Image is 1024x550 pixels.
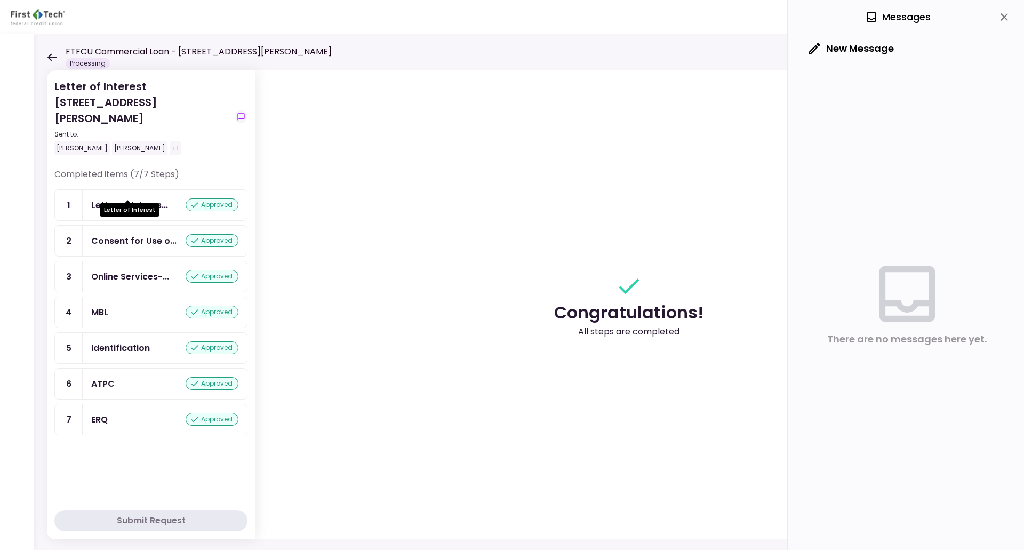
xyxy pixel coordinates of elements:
[54,141,110,155] div: [PERSON_NAME]
[235,110,247,123] button: show-messages
[54,332,247,364] a: 5Identificationapproved
[186,270,238,283] div: approved
[91,413,108,426] div: ERQ
[11,9,65,25] img: Partner icon
[54,189,247,221] a: 1Letter of Interestapproved
[117,514,186,527] div: Submit Request
[54,130,230,139] div: Sent to:
[54,78,230,155] div: Letter of Interest [STREET_ADDRESS][PERSON_NAME]
[55,369,83,399] div: 6
[170,141,181,155] div: +1
[91,234,177,248] div: Consent for Use of Electronic Signatures and Electronic Disclosures Agreement
[55,404,83,435] div: 7
[54,297,247,328] a: 4MBLapproved
[801,35,902,62] button: New Message
[54,168,247,189] div: Completed items (7/7 Steps)
[55,226,83,256] div: 2
[54,404,247,435] a: 7ERQapproved
[112,141,167,155] div: [PERSON_NAME]
[827,331,987,347] div: There are no messages here yet.
[865,9,931,25] div: Messages
[66,58,110,69] div: Processing
[54,225,247,257] a: 2Consent for Use of Electronic Signatures and Electronic Disclosures Agreementapproved
[91,270,169,283] div: Online Services- Consent for Use of Electronic Signatures and Electronic Disclosures Agreement
[91,306,108,319] div: MBL
[186,306,238,318] div: approved
[54,510,247,531] button: Submit Request
[91,341,150,355] div: Identification
[578,325,679,338] div: All steps are completed
[186,234,238,247] div: approved
[186,413,238,426] div: approved
[54,261,247,292] a: 3Online Services- Consent for Use of Electronic Signatures and Electronic Disclosures Agreementap...
[55,297,83,328] div: 4
[91,377,115,390] div: ATPC
[995,8,1013,26] button: close
[55,190,83,220] div: 1
[554,300,704,325] div: Congratulations!
[66,45,332,58] h1: FTFCU Commercial Loan - [STREET_ADDRESS][PERSON_NAME]
[100,203,159,217] div: Letter of Interest
[186,377,238,390] div: approved
[54,368,247,400] a: 6ATPCapproved
[91,198,168,212] div: Letter of Interest
[55,261,83,292] div: 3
[186,198,238,211] div: approved
[55,333,83,363] div: 5
[186,341,238,354] div: approved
